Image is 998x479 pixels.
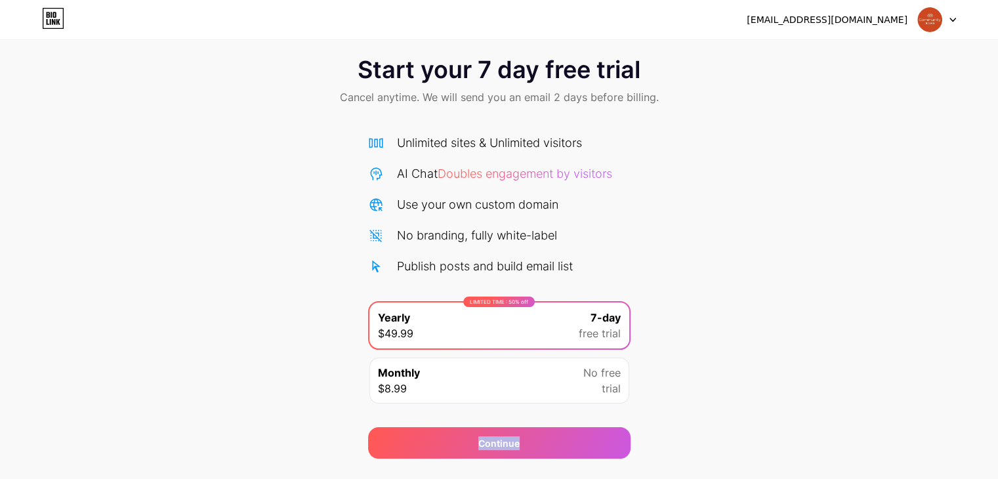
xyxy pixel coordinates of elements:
[397,196,558,213] div: Use your own custom domain
[397,226,557,244] div: No branding, fully white-label
[602,381,621,396] span: trial
[583,365,621,381] span: No free
[463,297,535,307] div: LIMITED TIME : 50% off
[378,325,413,341] span: $49.99
[397,257,573,275] div: Publish posts and build email list
[397,134,582,152] div: Unlimited sites & Unlimited visitors
[579,325,621,341] span: free trial
[378,310,410,325] span: Yearly
[438,167,612,180] span: Doubles engagement by visitors
[378,381,407,396] span: $8.99
[747,13,907,27] div: [EMAIL_ADDRESS][DOMAIN_NAME]
[478,436,520,450] div: Continue
[378,365,420,381] span: Monthly
[917,7,942,32] img: cbna241
[340,89,659,105] span: Cancel anytime. We will send you an email 2 days before billing.
[358,56,640,83] span: Start your 7 day free trial
[591,310,621,325] span: 7-day
[397,165,612,182] div: AI Chat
